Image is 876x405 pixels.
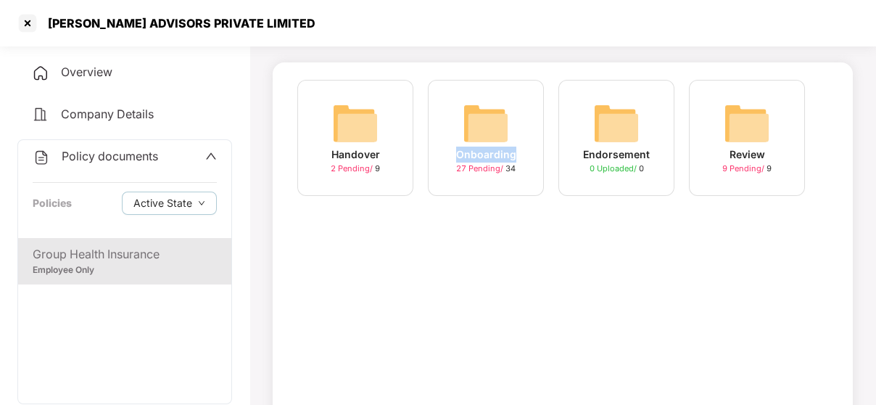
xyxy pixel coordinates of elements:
div: Onboarding [456,147,516,163]
span: Active State [133,195,192,211]
div: 9 [331,163,380,175]
img: svg+xml;base64,PHN2ZyB4bWxucz0iaHR0cDovL3d3dy53My5vcmcvMjAwMC9zdmciIHdpZHRoPSI2NCIgaGVpZ2h0PSI2NC... [463,100,509,147]
span: Company Details [61,107,154,121]
span: up [205,150,217,162]
div: Employee Only [33,263,217,277]
div: 34 [456,163,516,175]
div: Endorsement [583,147,650,163]
div: 0 [590,163,644,175]
div: Group Health Insurance [33,245,217,263]
div: Handover [331,147,380,163]
button: Active Statedown [122,192,217,215]
div: Policies [33,195,72,211]
img: svg+xml;base64,PHN2ZyB4bWxucz0iaHR0cDovL3d3dy53My5vcmcvMjAwMC9zdmciIHdpZHRoPSI2NCIgaGVpZ2h0PSI2NC... [332,100,379,147]
img: svg+xml;base64,PHN2ZyB4bWxucz0iaHR0cDovL3d3dy53My5vcmcvMjAwMC9zdmciIHdpZHRoPSIyNCIgaGVpZ2h0PSIyNC... [33,149,50,166]
div: Review [730,147,765,163]
img: svg+xml;base64,PHN2ZyB4bWxucz0iaHR0cDovL3d3dy53My5vcmcvMjAwMC9zdmciIHdpZHRoPSIyNCIgaGVpZ2h0PSIyNC... [32,65,49,82]
span: 9 Pending / [722,163,766,173]
span: Overview [61,65,112,79]
img: svg+xml;base64,PHN2ZyB4bWxucz0iaHR0cDovL3d3dy53My5vcmcvMjAwMC9zdmciIHdpZHRoPSI2NCIgaGVpZ2h0PSI2NC... [724,100,770,147]
span: 2 Pending / [331,163,375,173]
div: [PERSON_NAME] ADVISORS PRIVATE LIMITED [39,16,315,30]
span: Policy documents [62,149,158,163]
span: 27 Pending / [456,163,505,173]
img: svg+xml;base64,PHN2ZyB4bWxucz0iaHR0cDovL3d3dy53My5vcmcvMjAwMC9zdmciIHdpZHRoPSI2NCIgaGVpZ2h0PSI2NC... [593,100,640,147]
img: svg+xml;base64,PHN2ZyB4bWxucz0iaHR0cDovL3d3dy53My5vcmcvMjAwMC9zdmciIHdpZHRoPSIyNCIgaGVpZ2h0PSIyNC... [32,106,49,123]
span: 0 Uploaded / [590,163,639,173]
div: 9 [722,163,772,175]
span: down [198,200,205,208]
